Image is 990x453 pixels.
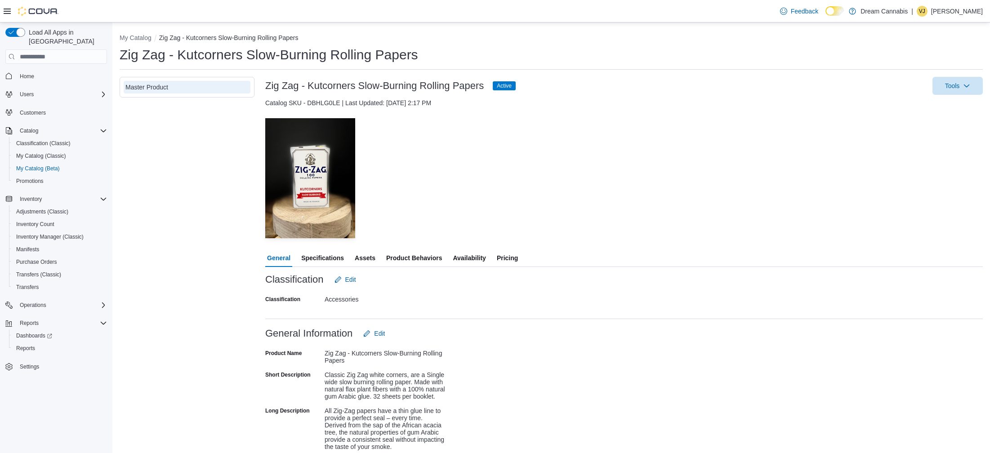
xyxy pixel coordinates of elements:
button: Customers [2,106,111,119]
a: My Catalog (Classic) [13,151,70,161]
p: [PERSON_NAME] [931,6,983,17]
nav: Complex example [5,66,107,396]
button: My Catalog (Beta) [9,162,111,175]
span: VJ [919,6,925,17]
img: Cova [18,7,58,16]
span: Users [16,89,107,100]
span: Inventory Count [16,221,54,228]
p: Dream Cannabis [861,6,908,17]
span: Pricing [497,249,518,267]
button: Inventory Count [9,218,111,231]
button: Transfers [9,281,111,293]
span: Operations [20,302,46,309]
span: Settings [20,363,39,370]
a: Inventory Manager (Classic) [13,231,87,242]
span: My Catalog (Classic) [13,151,107,161]
span: Load All Apps in [GEOGRAPHIC_DATA] [25,28,107,46]
span: Customers [20,109,46,116]
img: Image for Zig Zag - Kutcorners Slow-Burning Rolling Papers [265,118,355,238]
nav: An example of EuiBreadcrumbs [120,33,983,44]
label: Classification [265,296,300,303]
button: Tools [932,77,983,95]
p: | [911,6,913,17]
span: Transfers (Classic) [13,269,107,280]
button: Operations [2,299,111,311]
button: Reports [2,317,111,329]
div: Master Product [125,83,249,92]
button: Catalog [2,124,111,137]
a: Purchase Orders [13,257,61,267]
span: Transfers [13,282,107,293]
a: Adjustments (Classic) [13,206,72,217]
button: Manifests [9,243,111,256]
span: Specifications [301,249,344,267]
span: Adjustments (Classic) [16,208,68,215]
button: Edit [331,271,360,289]
button: Home [2,69,111,82]
div: Accessories [325,292,445,303]
input: Dark Mode [825,6,844,16]
div: Catalog SKU - DBHLG0LE | Last Updated: [DATE] 2:17 PM [265,98,983,107]
button: Users [2,88,111,101]
span: Catalog [20,127,38,134]
button: Edit [360,324,388,342]
span: Home [16,70,107,81]
span: Manifests [13,244,107,255]
label: Long Description [265,407,310,414]
span: Edit [345,275,356,284]
span: Operations [16,300,107,311]
button: Operations [16,300,50,311]
button: My Catalog (Classic) [9,150,111,162]
span: General [267,249,290,267]
span: Active [497,82,512,90]
a: Settings [16,361,43,372]
button: Purchase Orders [9,256,111,268]
button: Users [16,89,37,100]
h1: Zig Zag - Kutcorners Slow-Burning Rolling Papers [120,46,418,64]
span: Inventory [16,194,107,204]
span: Inventory [20,195,42,203]
span: Transfers (Classic) [16,271,61,278]
span: Inventory Count [13,219,107,230]
a: Classification (Classic) [13,138,74,149]
button: Adjustments (Classic) [9,205,111,218]
button: Reports [9,342,111,355]
span: Classification (Classic) [13,138,107,149]
span: Manifests [16,246,39,253]
span: Customers [16,107,107,118]
span: Users [20,91,34,98]
button: Inventory [2,193,111,205]
span: Promotions [16,178,44,185]
span: Availability [453,249,486,267]
div: Zig Zag - Kutcorners Slow-Burning Rolling Papers [325,346,445,364]
button: Inventory [16,194,45,204]
h3: Classification [265,274,324,285]
button: Inventory Manager (Classic) [9,231,111,243]
a: Feedback [776,2,822,20]
label: Product Name [265,350,302,357]
span: My Catalog (Beta) [16,165,60,172]
button: My Catalog [120,34,152,41]
span: Inventory Manager (Classic) [13,231,107,242]
button: Catalog [16,125,42,136]
span: Reports [16,318,107,329]
span: Settings [16,361,107,372]
span: Classification (Classic) [16,140,71,147]
a: My Catalog (Beta) [13,163,63,174]
span: Active [493,81,516,90]
a: Promotions [13,176,47,187]
span: My Catalog (Classic) [16,152,66,160]
button: Zig Zag - Kutcorners Slow-Burning Rolling Papers [159,34,299,41]
a: Transfers (Classic) [13,269,65,280]
a: Manifests [13,244,43,255]
a: Dashboards [9,329,111,342]
span: Catalog [16,125,107,136]
a: Transfers [13,282,42,293]
button: Classification (Classic) [9,137,111,150]
a: Dashboards [13,330,56,341]
label: Short Description [265,371,311,378]
span: My Catalog (Beta) [13,163,107,174]
span: Purchase Orders [16,258,57,266]
span: Home [20,73,34,80]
